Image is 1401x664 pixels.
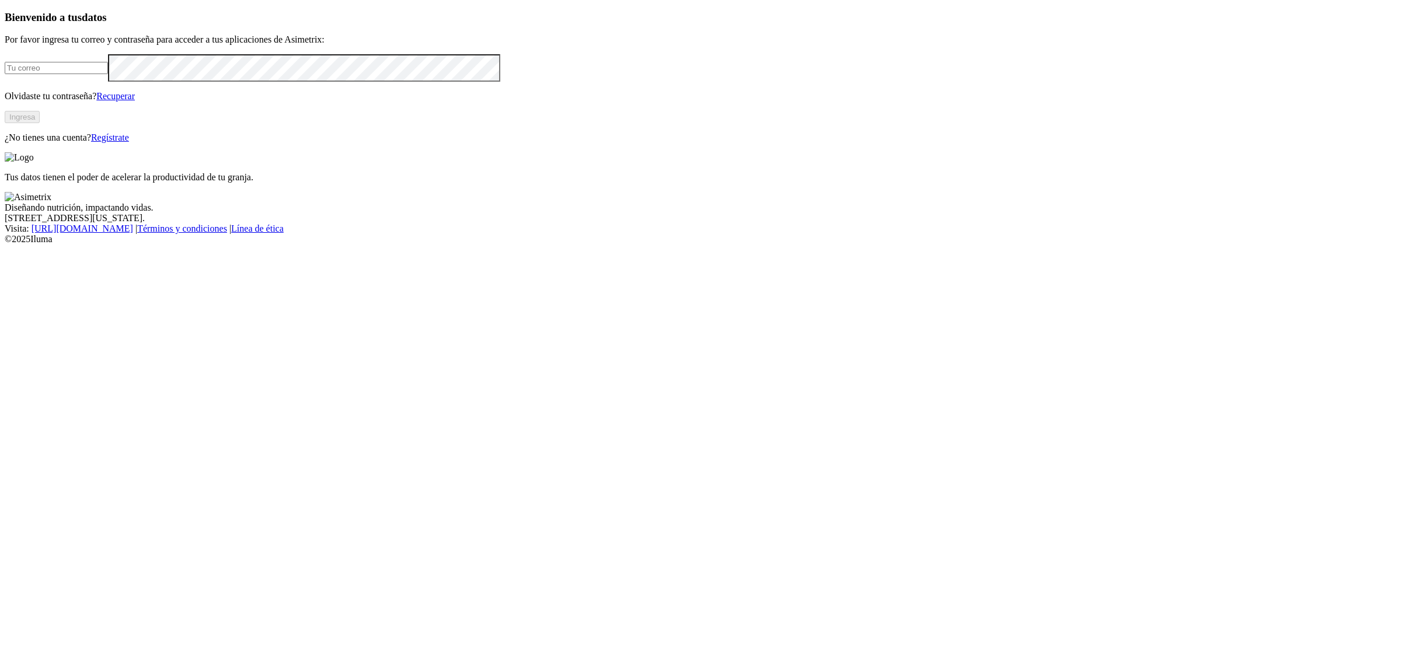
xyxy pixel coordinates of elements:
[5,152,34,163] img: Logo
[5,223,1396,234] div: Visita : | |
[231,223,284,233] a: Línea de ética
[5,111,40,123] button: Ingresa
[5,34,1396,45] p: Por favor ingresa tu correo y contraseña para acceder a tus aplicaciones de Asimetrix:
[91,132,129,142] a: Regístrate
[5,11,1396,24] h3: Bienvenido a tus
[96,91,135,101] a: Recuperar
[82,11,107,23] span: datos
[5,234,1396,244] div: © 2025 Iluma
[5,172,1396,183] p: Tus datos tienen el poder de acelerar la productividad de tu granja.
[5,132,1396,143] p: ¿No tienes una cuenta?
[137,223,227,233] a: Términos y condiciones
[5,62,108,74] input: Tu correo
[5,202,1396,213] div: Diseñando nutrición, impactando vidas.
[32,223,133,233] a: [URL][DOMAIN_NAME]
[5,213,1396,223] div: [STREET_ADDRESS][US_STATE].
[5,192,51,202] img: Asimetrix
[5,91,1396,102] p: Olvidaste tu contraseña?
